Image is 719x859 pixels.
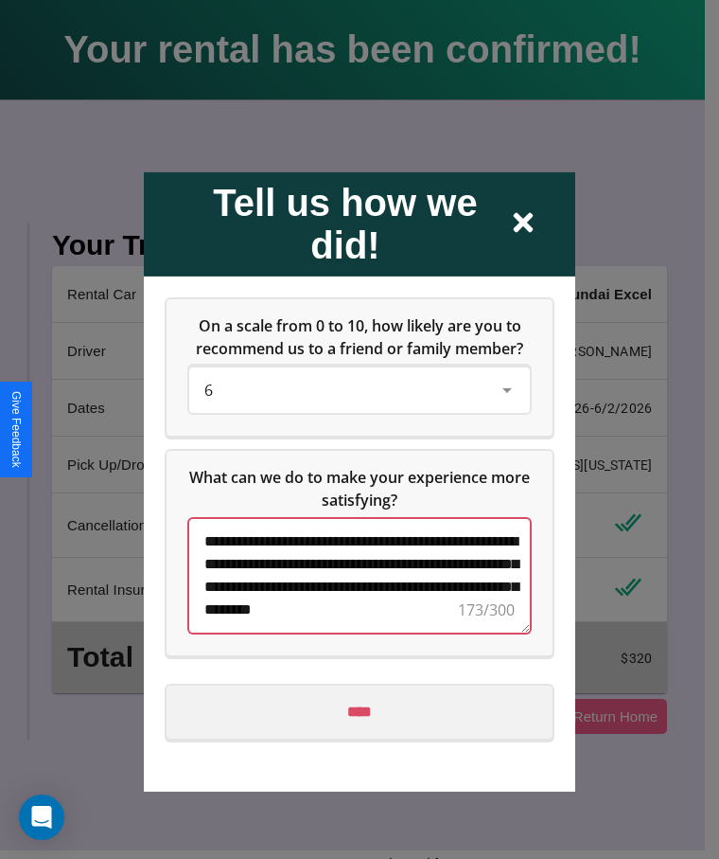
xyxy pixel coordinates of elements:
[189,367,530,412] div: On a scale from 0 to 10, how likely are you to recommend us to a friend or family member?
[19,795,64,840] div: Open Intercom Messenger
[167,298,552,435] div: On a scale from 0 to 10, how likely are you to recommend us to a friend or family member?
[189,466,534,510] span: What can we do to make your experience more satisfying?
[204,379,213,400] span: 6
[196,314,525,358] span: On a scale from 0 to 10, how likely are you to recommend us to a friend or family member?
[458,598,515,620] div: 173/300
[182,181,509,266] h2: Tell us how we did!
[189,313,530,359] h5: On a scale from 0 to 10, how likely are you to recommend us to a friend or family member?
[9,391,23,468] div: Give Feedback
